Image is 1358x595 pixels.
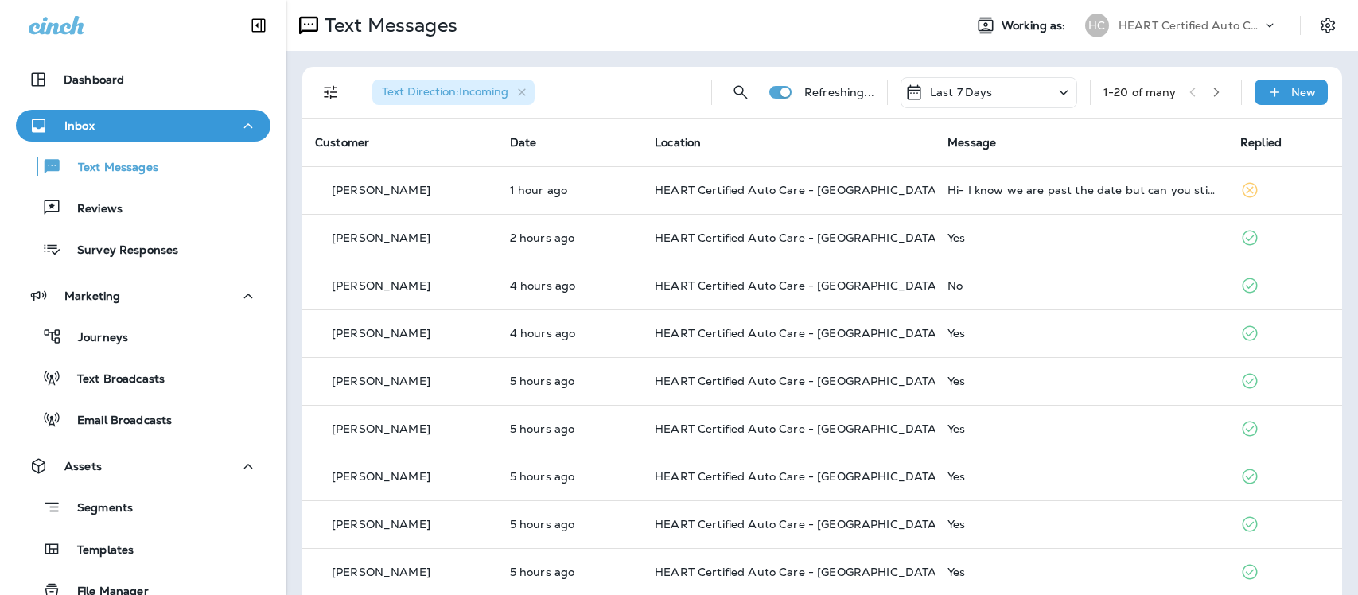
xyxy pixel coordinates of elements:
p: Sep 30, 2025 01:15 PM [510,184,629,196]
span: Working as: [1002,19,1069,33]
button: Dashboard [16,64,270,95]
span: HEART Certified Auto Care - [GEOGRAPHIC_DATA] [655,326,940,340]
p: Refreshing... [804,86,874,99]
p: Sep 30, 2025 09:51 AM [510,422,629,435]
p: Text Broadcasts [61,372,165,387]
div: Hi- I know we are past the date but can you still give us the same rate? [947,184,1215,196]
p: Sep 30, 2025 09:36 AM [510,470,629,483]
button: Marketing [16,280,270,312]
button: Search Messages [725,76,757,108]
button: Settings [1313,11,1342,40]
span: Customer [315,135,369,150]
span: Message [947,135,996,150]
div: 1 - 20 of many [1103,86,1177,99]
p: [PERSON_NAME] [332,422,430,435]
p: Templates [61,543,134,558]
button: Text Broadcasts [16,361,270,395]
span: Replied [1240,135,1282,150]
button: Collapse Sidebar [236,10,281,41]
span: HEART Certified Auto Care - [GEOGRAPHIC_DATA] [655,517,940,531]
p: Sep 30, 2025 09:29 AM [510,566,629,578]
p: Text Messages [318,14,457,37]
p: [PERSON_NAME] [332,566,430,578]
span: HEART Certified Auto Care - [GEOGRAPHIC_DATA] [655,183,940,197]
p: Inbox [64,119,95,132]
button: Filters [315,76,347,108]
button: Segments [16,490,270,524]
button: Email Broadcasts [16,402,270,436]
span: HEART Certified Auto Care - [GEOGRAPHIC_DATA] [655,565,940,579]
span: HEART Certified Auto Care - [GEOGRAPHIC_DATA] [655,422,940,436]
p: Last 7 Days [930,86,993,99]
p: Email Broadcasts [61,414,172,429]
button: Assets [16,450,270,482]
p: HEART Certified Auto Care [1119,19,1262,32]
div: Yes [947,470,1215,483]
p: Sep 30, 2025 10:27 AM [510,327,629,340]
p: [PERSON_NAME] [332,231,430,244]
button: Survey Responses [16,232,270,266]
button: Text Messages [16,150,270,183]
div: Yes [947,518,1215,531]
button: Journeys [16,320,270,353]
div: Text Direction:Incoming [372,80,535,105]
button: Inbox [16,110,270,142]
div: HC [1085,14,1109,37]
p: Journeys [62,331,128,346]
span: HEART Certified Auto Care - [GEOGRAPHIC_DATA] [655,469,940,484]
div: Yes [947,231,1215,244]
p: Survey Responses [61,243,178,259]
p: Segments [61,501,133,517]
div: Yes [947,566,1215,578]
button: Templates [16,532,270,566]
p: Reviews [61,202,123,217]
p: Sep 30, 2025 12:32 PM [510,231,629,244]
p: Marketing [64,290,120,302]
button: Reviews [16,191,270,224]
div: Yes [947,422,1215,435]
span: Date [510,135,537,150]
div: No [947,279,1215,292]
p: Dashboard [64,73,124,86]
span: HEART Certified Auto Care - [GEOGRAPHIC_DATA] [655,231,940,245]
p: [PERSON_NAME] [332,470,430,483]
p: [PERSON_NAME] [332,279,430,292]
p: Sep 30, 2025 10:45 AM [510,279,629,292]
span: Location [655,135,701,150]
p: Sep 30, 2025 10:05 AM [510,375,629,387]
p: [PERSON_NAME] [332,327,430,340]
div: Yes [947,327,1215,340]
span: HEART Certified Auto Care - [GEOGRAPHIC_DATA] [655,374,940,388]
p: New [1291,86,1316,99]
span: Text Direction : Incoming [382,84,508,99]
div: Yes [947,375,1215,387]
p: [PERSON_NAME] [332,375,430,387]
p: Sep 30, 2025 09:33 AM [510,518,629,531]
p: [PERSON_NAME] [332,184,430,196]
span: HEART Certified Auto Care - [GEOGRAPHIC_DATA] [655,278,940,293]
p: Text Messages [62,161,158,176]
p: [PERSON_NAME] [332,518,430,531]
p: Assets [64,460,102,472]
